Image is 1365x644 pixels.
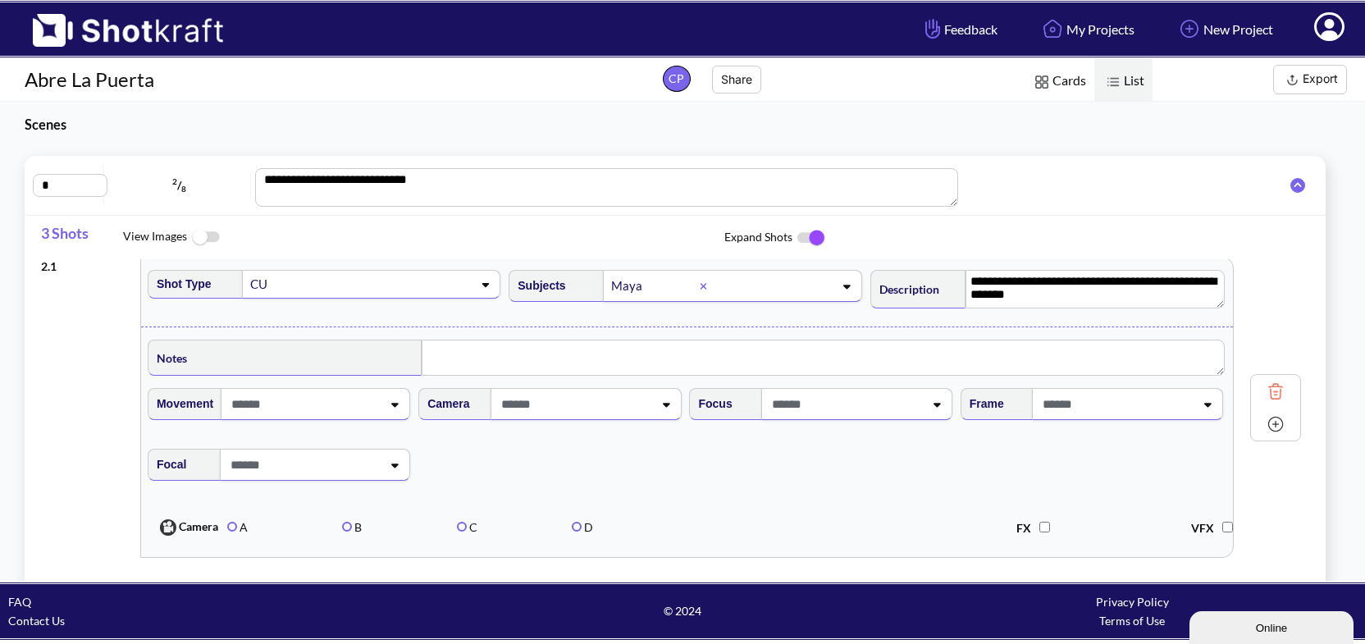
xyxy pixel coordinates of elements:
span: Subjects [509,272,565,299]
span: VFX [1191,521,1222,535]
h3: Scenes [25,115,641,134]
span: Focal [148,451,187,478]
img: Add Icon [1176,15,1203,43]
a: New Project [1163,7,1285,51]
a: My Projects [1026,7,1147,51]
span: View Images [123,220,724,255]
div: 2 . 2 [41,566,132,593]
span: Notes [148,345,187,372]
span: Camera [153,515,219,540]
a: Contact Us [8,614,65,628]
span: Feedback [921,20,997,39]
img: Card Icon [1031,71,1052,93]
label: D [572,520,593,534]
span: CP [663,66,691,92]
span: 3 Shots [41,216,123,259]
a: FAQ [8,595,31,609]
img: ToggleOn Icon [792,221,829,255]
span: Shot Type [148,271,212,298]
img: Camera Icon [156,515,179,540]
span: Expand Shots [724,221,1326,255]
label: C [457,520,477,534]
img: Home Icon [1039,15,1066,43]
div: 2 . 1 [41,249,132,276]
img: Export Icon [1282,70,1303,90]
span: Camera [419,391,469,418]
span: Frame [961,391,1004,418]
span: FX [1016,521,1039,535]
div: Terms of Use [907,611,1357,630]
div: CU [249,273,356,295]
img: Hand Icon [921,15,944,43]
img: ToggleOff Icon [187,220,224,255]
span: © 2024 [458,601,907,620]
span: List [1094,58,1153,105]
div: Privacy Policy [907,592,1357,611]
label: B [342,520,362,534]
img: Add Icon [1263,412,1288,436]
span: Focus [690,391,732,418]
div: Maya [609,275,700,297]
span: / [108,172,251,199]
span: Description [871,276,939,303]
iframe: chat widget [1189,608,1357,644]
span: 8 [181,184,186,194]
img: List Icon [1102,71,1124,93]
button: Export [1273,65,1347,94]
button: Share [712,66,761,94]
img: Trash Icon [1263,379,1288,404]
label: A [227,520,248,534]
span: Cards [1023,58,1094,105]
span: Movement [148,391,213,418]
span: 2 [172,176,177,186]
